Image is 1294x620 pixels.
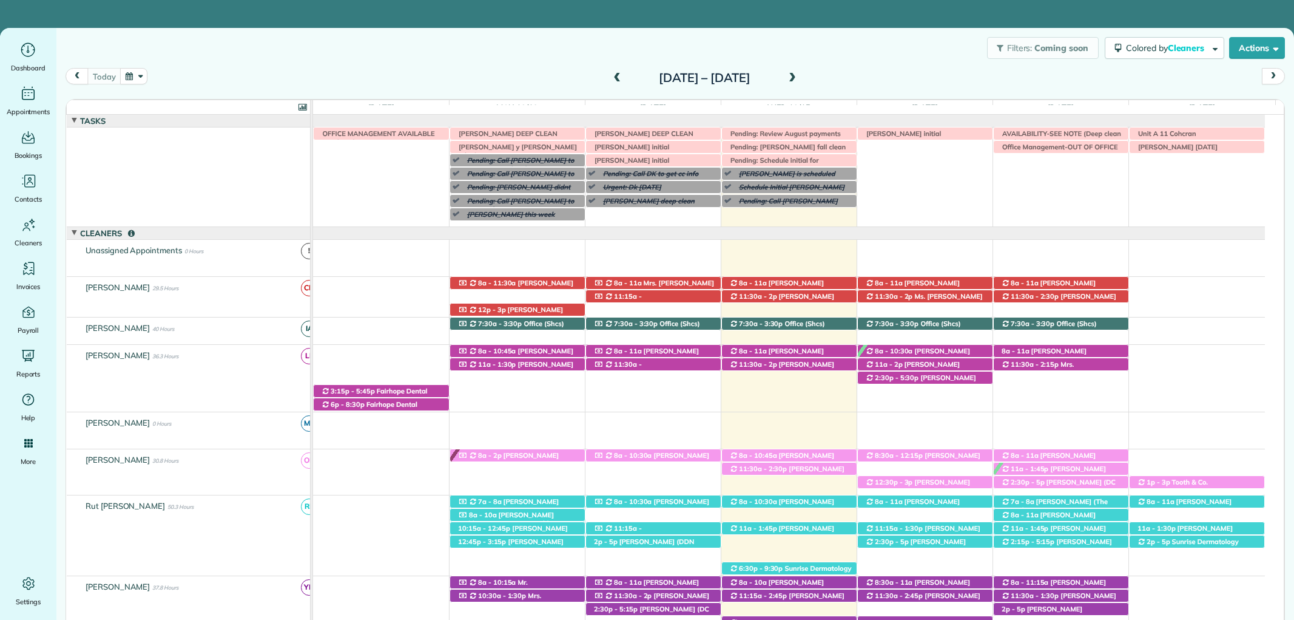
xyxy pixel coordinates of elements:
span: [PERSON_NAME] ([PHONE_NUMBER]) [593,451,709,468]
span: Mon 10/13 [494,103,541,112]
div: [STREET_ADDRESS] [450,590,585,602]
span: Unit A 11 Cohcran [1132,129,1197,138]
span: Sunrise Dermatology ([PHONE_NUMBER]) [1137,537,1239,554]
div: [STREET_ADDRESS] [314,398,449,411]
span: Cleaners [15,237,42,249]
button: prev [66,68,89,84]
div: [STREET_ADDRESS] [586,345,721,358]
span: [PERSON_NAME] DEEP CLEAN [588,129,694,138]
span: [DATE] [366,103,397,112]
div: [STREET_ADDRESS] [586,449,721,462]
span: [PERSON_NAME] ([PHONE_NUMBER]) [1001,511,1096,528]
span: 0 Hours [184,248,203,254]
span: [PERSON_NAME] ([PHONE_NUMBER]) [593,578,699,595]
div: [STREET_ADDRESS] [450,576,585,589]
span: 29.5 Hours [152,285,178,291]
span: [PERSON_NAME] ([PHONE_NUMBER]) [1001,292,1116,309]
span: 7:30a - 3:30p [1010,319,1056,328]
span: 11:15a - 1:30p [874,524,923,533]
span: 8:30a - 11a [874,578,914,587]
span: LE [301,348,317,364]
div: [STREET_ADDRESS] [586,576,721,589]
span: Dashboard [11,62,45,74]
span: [PERSON_NAME] ([PHONE_NUMBER]) [729,591,844,608]
span: 8a - 11a [874,279,903,287]
span: Ms. [PERSON_NAME] ([PHONE_NUMBER]) [865,292,983,309]
span: Office (Shcs) ([PHONE_NUMBER]) [865,319,961,336]
span: ! [301,243,317,259]
span: 12p - 3p [477,305,507,314]
span: [PERSON_NAME] [83,323,153,333]
span: 50.3 Hours [167,503,194,510]
div: [STREET_ADDRESS] [586,496,721,508]
span: Pending: [PERSON_NAME] fall clean [724,143,846,151]
div: [STREET_ADDRESS][PERSON_NAME] [858,372,992,384]
span: Pending: Call DK to get cc info [597,169,699,178]
span: [PERSON_NAME] ([PHONE_NUMBER]) [865,451,980,468]
span: 8a - 11a [613,279,642,287]
span: [PERSON_NAME] ([PHONE_NUMBER]) [1001,524,1106,541]
div: [STREET_ADDRESS] [722,496,857,508]
span: 8a - 10a [738,578,767,587]
span: 2:30p - 5:15p [593,605,639,613]
span: Fairhope Dental Associates ([PHONE_NUMBER]) [321,387,427,404]
span: Sunrise Dermatology ([PHONE_NUMBER]) [729,564,852,581]
div: [STREET_ADDRESS][PERSON_NAME] [450,449,585,462]
span: 6:30p - 9:30p [738,564,784,573]
span: 7:30a - 3:30p [477,319,523,328]
span: Wed 10/15 [765,103,814,112]
span: [PERSON_NAME] ([PHONE_NUMBER]) [457,360,573,377]
span: Pending: Call [PERSON_NAME] to get cc after 4 pm [461,197,574,214]
span: Office (Shcs) ([PHONE_NUMBER]) [729,319,825,336]
span: [PERSON_NAME] ([PHONE_NUMBER]) [729,578,824,595]
span: 1p - 3p [1146,478,1171,486]
span: Payroll [18,324,39,336]
div: [STREET_ADDRESS] [858,345,992,358]
span: [PERSON_NAME] [83,455,153,465]
span: [PERSON_NAME] ([PHONE_NUMBER]) [457,305,563,322]
div: [STREET_ADDRESS] [994,576,1128,589]
span: Office Management-OUT OF OFFICE [996,143,1119,151]
span: 11:15a - 2:15p [593,292,642,309]
span: 8a - 11a [1010,279,1039,287]
a: Settings [5,574,52,608]
span: IA [301,321,317,337]
button: Actions [1229,37,1285,59]
div: [STREET_ADDRESS] [994,358,1128,371]
div: [STREET_ADDRESS] [722,277,857,290]
span: 11:30a - 2p [738,292,778,301]
div: [STREET_ADDRESS][PERSON_NAME] [858,290,992,303]
span: [PERSON_NAME] [83,350,153,360]
div: [STREET_ADDRESS] [858,576,992,589]
span: 11:30a - 2p [874,292,914,301]
span: 12:30p - 3p [874,478,914,486]
span: [PERSON_NAME] [83,282,153,292]
span: [PERSON_NAME] ([PHONE_NUMBER]) [729,465,844,482]
span: [DATE] [1187,103,1218,112]
span: [PERSON_NAME] ([PHONE_NUMBER]) [593,533,669,550]
span: [PERSON_NAME] ([PHONE_NUMBER]) [729,279,824,296]
span: 11:30a - 2:30p [1010,292,1059,301]
span: 10:30a - 1:30p [477,591,527,600]
span: Cleaners [1168,43,1207,53]
span: 11a - 1:30p [477,360,517,369]
div: [STREET_ADDRESS] [450,509,585,522]
span: 30.8 Hours [152,457,178,464]
span: [PERSON_NAME] ([PHONE_NUMBER]) [865,497,960,514]
span: 2:30p - 5p [1010,478,1045,486]
span: [PERSON_NAME] [83,582,153,591]
div: [STREET_ADDRESS][PERSON_NAME][PERSON_NAME] [994,463,1128,475]
div: [STREET_ADDRESS] [858,590,992,602]
span: [PERSON_NAME] (DC LAWN) ([PHONE_NUMBER], [PHONE_NUMBER]) [1001,478,1116,504]
span: Pending: [PERSON_NAME] didnt leave check [461,183,570,200]
span: [PERSON_NAME] initial [860,129,942,138]
span: AVAILABILITY-SEE NOTE (Deep clean availability [DATE] 8 am [DATE] 8 am [DATE] 11 am un deep clean... [996,129,1125,251]
span: 8a - 11a [1001,347,1030,355]
div: [STREET_ADDRESS] [722,522,857,535]
div: [STREET_ADDRESS] [722,449,857,462]
span: Schedule Initial [PERSON_NAME] [733,183,845,191]
span: [PERSON_NAME] ([PHONE_NUMBER]) [593,301,669,318]
div: [STREET_ADDRESS] [994,536,1128,548]
span: 2:30p - 5p [874,537,909,546]
a: Dashboard [5,40,52,74]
